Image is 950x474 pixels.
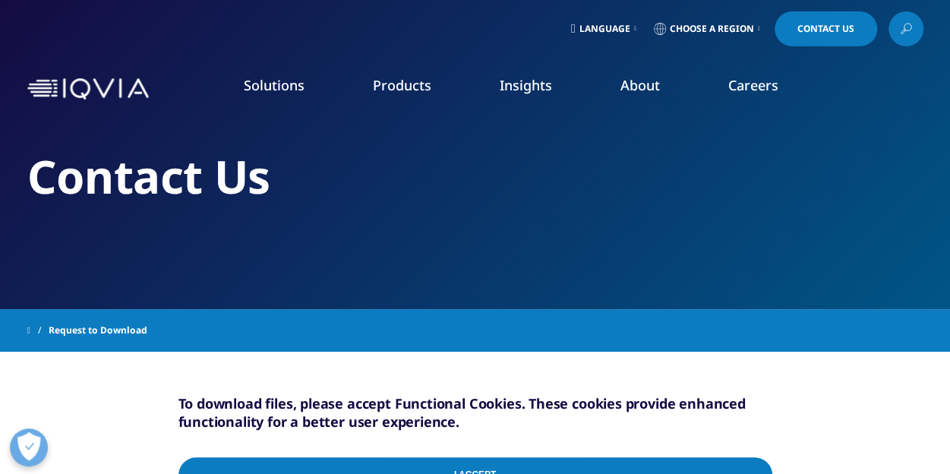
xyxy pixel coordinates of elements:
[49,317,147,344] span: Request to Download
[244,76,305,94] a: Solutions
[728,76,778,94] a: Careers
[579,23,630,35] span: Language
[10,428,48,466] button: Open Preferences
[373,76,431,94] a: Products
[178,394,772,431] h5: To download files, please accept Functional Cookies. These cookies provide enhanced functionality...
[670,23,754,35] span: Choose a Region
[500,76,552,94] a: Insights
[27,148,923,205] h2: Contact Us
[620,76,660,94] a: About
[155,53,923,125] nav: Primary
[27,78,149,100] img: IQVIA Healthcare Information Technology and Pharma Clinical Research Company
[797,24,854,33] span: Contact Us
[775,11,877,46] a: Contact Us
